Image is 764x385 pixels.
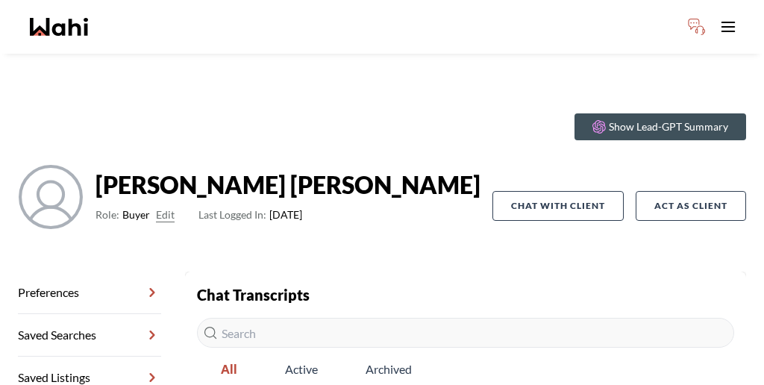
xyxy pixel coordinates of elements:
[713,12,743,42] button: Toggle open navigation menu
[95,206,119,224] span: Role:
[18,314,161,357] a: Saved Searches
[261,354,342,385] span: Active
[342,354,436,385] span: Archived
[574,113,746,140] button: Show Lead-GPT Summary
[156,206,175,224] button: Edit
[609,119,728,134] p: Show Lead-GPT Summary
[198,208,266,221] span: Last Logged In:
[95,170,480,200] strong: [PERSON_NAME] [PERSON_NAME]
[198,206,302,224] span: [DATE]
[492,191,624,221] button: Chat with client
[122,206,150,224] span: Buyer
[636,191,746,221] button: Act as Client
[197,354,261,385] span: All
[197,318,734,348] input: Search
[30,18,88,36] a: Wahi homepage
[18,272,161,314] a: Preferences
[197,286,310,304] strong: Chat Transcripts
